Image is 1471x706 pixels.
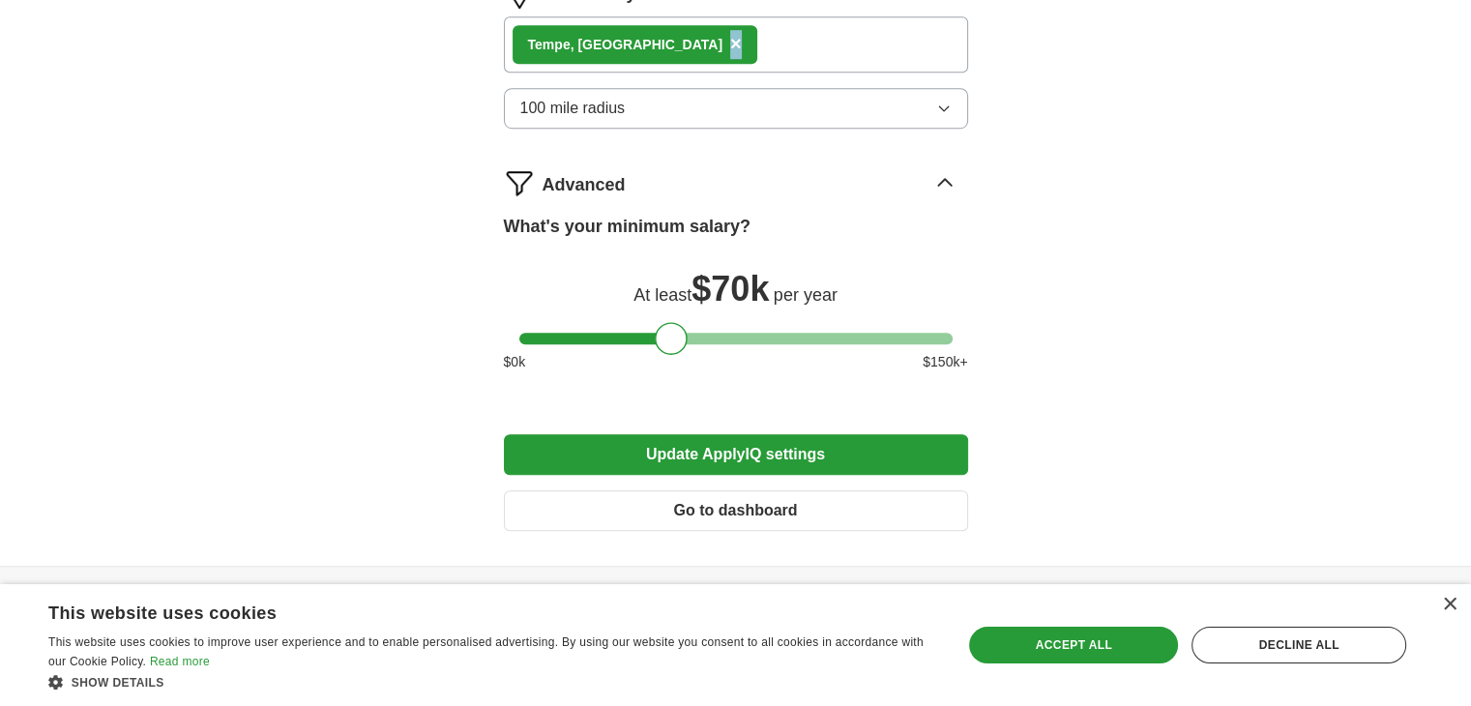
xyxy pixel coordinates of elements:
span: Show details [72,676,164,690]
button: Go to dashboard [504,490,968,531]
span: 100 mile radius [520,97,626,120]
label: What's your minimum salary? [504,214,750,240]
div: This website uses cookies [48,596,887,625]
span: $ 70k [691,269,769,309]
div: Tempe, [GEOGRAPHIC_DATA] [528,35,722,55]
span: × [730,33,742,54]
span: This website uses cookies to improve user experience and to enable personalised advertising. By u... [48,635,924,668]
div: Show details [48,672,935,691]
span: At least [633,285,691,305]
div: Decline all [1192,627,1406,663]
img: filter [504,167,535,198]
a: Read more, opens a new window [150,655,210,668]
span: Advanced [543,172,626,198]
span: $ 150 k+ [923,352,967,372]
span: $ 0 k [504,352,526,372]
button: 100 mile radius [504,88,968,129]
div: Accept all [969,627,1178,663]
button: Update ApplyIQ settings [504,434,968,475]
h4: Country selection [1038,567,1339,621]
div: Close [1442,598,1456,612]
button: × [730,30,742,59]
span: per year [774,285,838,305]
